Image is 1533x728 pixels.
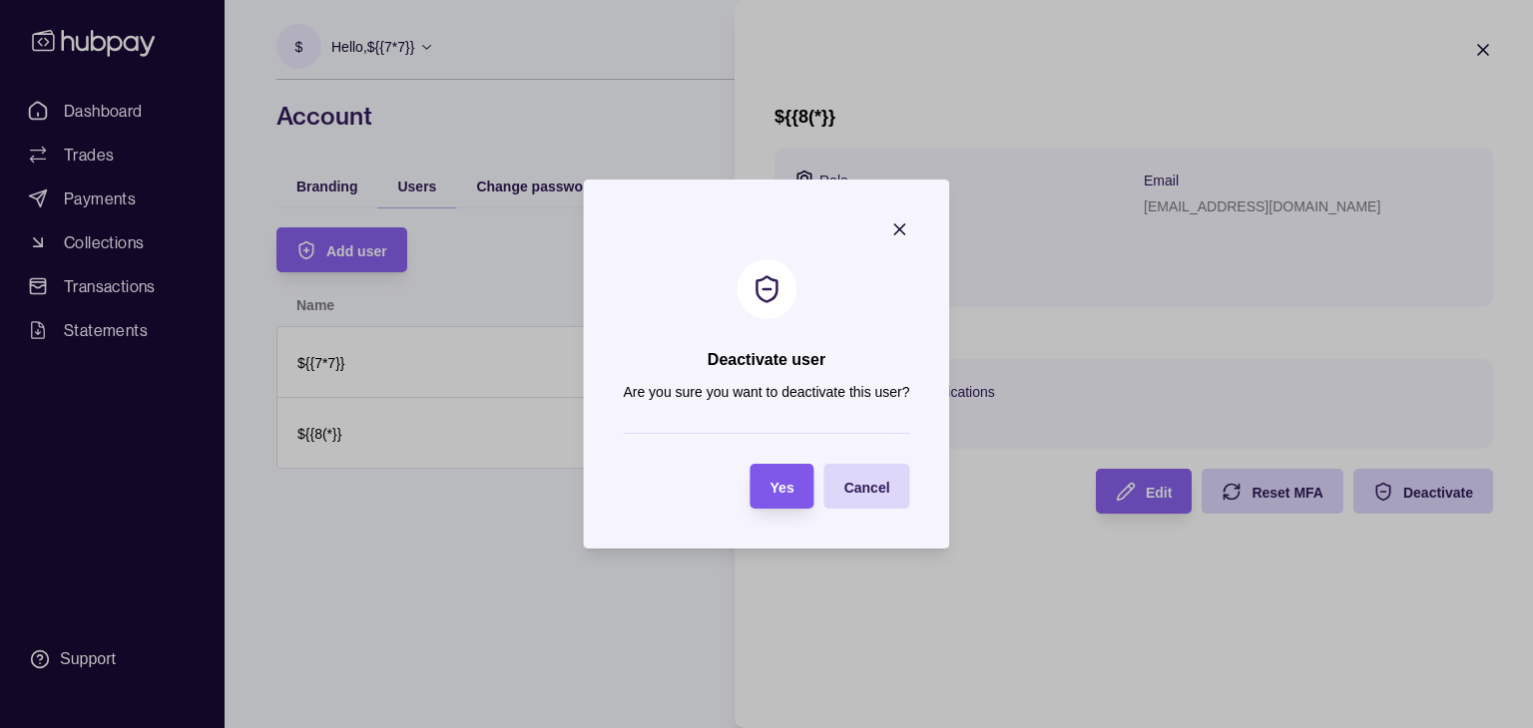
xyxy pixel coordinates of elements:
p: Are you sure you want to deactivate this user? [623,381,909,403]
button: Yes [751,464,814,509]
span: Yes [770,480,794,496]
h2: Deactivate user [708,349,825,371]
span: Cancel [844,480,890,496]
button: Cancel [824,464,910,509]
